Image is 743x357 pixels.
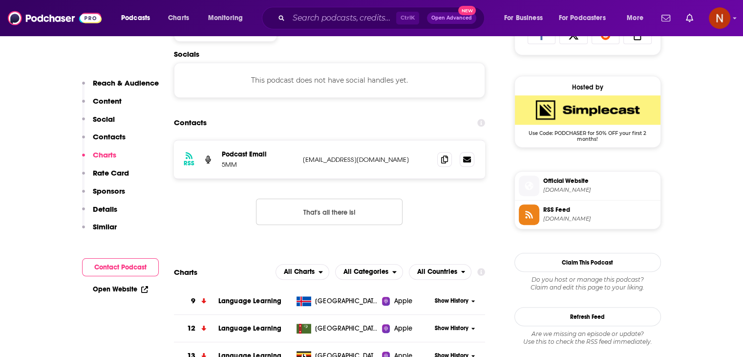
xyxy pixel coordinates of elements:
[514,307,661,326] button: Refresh Feed
[627,11,643,25] span: More
[82,150,116,168] button: Charts
[201,10,255,26] button: open menu
[184,159,194,167] h3: RSS
[543,215,657,223] span: feeds.simplecast.com
[409,264,472,280] h2: Countries
[168,11,189,25] span: Charts
[187,323,195,334] h3: 12
[543,186,657,194] span: mind-your-charts.simplecast.com
[276,264,329,280] h2: Platforms
[174,63,486,98] div: This podcast does not have social handles yet.
[293,296,382,306] a: [GEOGRAPHIC_DATA]
[82,168,129,186] button: Rate Card
[515,95,660,141] a: SimpleCast Deal: Use Code: PODCHASER for 50% OFF your first 2 months!
[519,204,657,225] a: RSS Feed[DOMAIN_NAME]
[162,10,195,26] a: Charts
[543,177,657,185] span: Official Website
[271,7,494,29] div: Search podcasts, credits, & more...
[191,295,195,307] h3: 9
[256,199,403,225] button: Nothing here.
[682,10,697,26] a: Show notifications dropdown
[335,264,403,280] button: open menu
[519,176,657,196] a: Official Website[DOMAIN_NAME]
[222,160,295,169] p: 5MM
[82,222,117,240] button: Similar
[93,186,125,196] p: Sponsors
[431,16,472,21] span: Open Advanced
[394,296,412,306] span: Apple
[8,9,102,27] img: Podchaser - Follow, Share and Rate Podcasts
[431,297,478,305] button: Show History
[315,296,379,306] span: Iceland
[303,156,430,164] p: [EMAIL_ADDRESS][DOMAIN_NAME]
[82,186,125,204] button: Sponsors
[93,222,117,231] p: Similar
[174,49,486,59] h2: Socials
[382,296,431,306] a: Apple
[435,324,468,333] span: Show History
[82,258,159,276] button: Contact Podcast
[559,11,606,25] span: For Podcasters
[427,12,476,24] button: Open AdvancedNew
[93,150,116,159] p: Charts
[218,297,282,305] a: Language Learning
[409,264,472,280] button: open menu
[514,253,661,272] button: Claim This Podcast
[284,268,315,275] span: All Charts
[515,125,660,142] span: Use Code: PODCHASER for 50% OFF your first 2 months!
[382,324,431,334] a: Apple
[514,276,661,291] div: Claim and edit this page to your liking.
[93,132,126,141] p: Contacts
[82,132,126,150] button: Contacts
[552,10,620,26] button: open menu
[289,10,396,26] input: Search podcasts, credits, & more...
[431,324,478,333] button: Show History
[93,168,129,178] p: Rate Card
[709,7,730,29] span: Logged in as AdelNBM
[222,150,295,158] p: Podcast Email
[208,11,243,25] span: Monitoring
[93,78,159,88] p: Reach & Audience
[709,7,730,29] button: Show profile menu
[315,324,379,334] span: Turkmenistan
[93,114,115,124] p: Social
[93,285,148,293] a: Open Website
[515,83,660,91] div: Hosted by
[276,264,329,280] button: open menu
[620,10,656,26] button: open menu
[93,96,122,106] p: Content
[709,7,730,29] img: User Profile
[218,324,282,333] a: Language Learning
[82,204,117,223] button: Details
[435,297,468,305] span: Show History
[396,12,419,24] span: Ctrl K
[293,324,382,334] a: [GEOGRAPHIC_DATA]
[458,6,476,15] span: New
[543,205,657,214] span: RSS Feed
[121,11,150,25] span: Podcasts
[174,113,207,132] h2: Contacts
[82,78,159,96] button: Reach & Audience
[93,204,117,214] p: Details
[335,264,403,280] h2: Categories
[343,268,388,275] span: All Categories
[114,10,163,26] button: open menu
[174,315,218,342] a: 12
[497,10,555,26] button: open menu
[514,276,661,284] span: Do you host or manage this podcast?
[82,96,122,114] button: Content
[174,268,197,277] h2: Charts
[394,324,412,334] span: Apple
[658,10,674,26] a: Show notifications dropdown
[504,11,543,25] span: For Business
[82,114,115,133] button: Social
[174,288,218,314] a: 9
[515,95,660,125] img: SimpleCast Deal: Use Code: PODCHASER for 50% OFF your first 2 months!
[417,268,457,275] span: All Countries
[514,330,661,346] div: Are we missing an episode or update? Use this to check the RSS feed immediately.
